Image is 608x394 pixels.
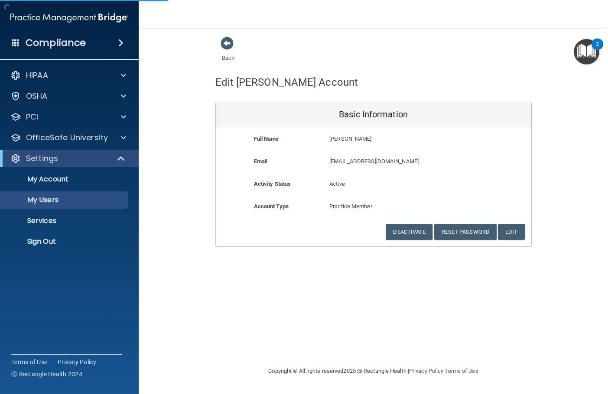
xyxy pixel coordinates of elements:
p: Services [6,216,124,225]
button: Deactivate [386,224,432,240]
a: Back [222,44,234,61]
a: OSHA [10,91,126,101]
div: Basic Information [216,102,531,127]
b: Email [254,158,268,165]
button: Reset Password [434,224,497,240]
button: Edit [498,224,524,240]
p: [PERSON_NAME] [329,134,468,144]
p: PCI [26,112,38,122]
a: Settings [10,153,126,164]
button: Open Resource Center, 2 new notifications [574,39,599,65]
b: Account Type [254,203,289,210]
p: HIPAA [26,70,48,81]
p: Sign Out [6,237,124,246]
p: Practice Member [329,201,417,212]
span: Ⓒ Rectangle Health 2024 [11,370,82,378]
a: Privacy Policy [409,368,443,374]
h4: Edit [PERSON_NAME] Account [215,77,358,88]
b: Full Name [254,136,279,142]
p: OSHA [26,91,48,101]
a: OfficeSafe University [10,132,126,143]
img: PMB logo [10,9,128,26]
p: OfficeSafe University [26,132,108,143]
div: 2 [596,44,599,55]
p: Settings [26,153,58,164]
div: Copyright © All rights reserved 2025 @ Rectangle Health | | [215,357,532,385]
p: My Account [6,175,124,184]
iframe: Drift Widget Chat Controller [458,333,598,367]
a: Terms of Use [445,368,478,374]
a: Privacy Policy [58,358,97,366]
p: My Users [6,196,124,204]
a: Terms of Use [11,358,47,366]
p: [EMAIL_ADDRESS][DOMAIN_NAME] [329,156,468,167]
h4: Compliance [26,37,86,49]
p: Active [329,179,417,189]
a: PCI [10,112,126,122]
a: HIPAA [10,70,126,81]
b: Activity Status [254,181,291,187]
